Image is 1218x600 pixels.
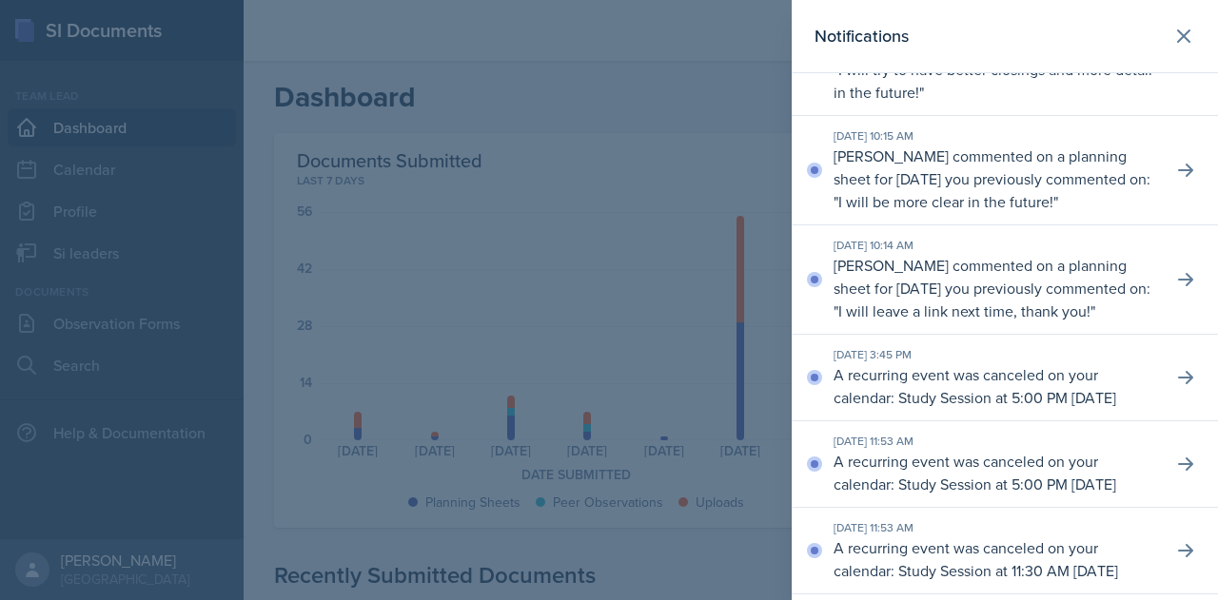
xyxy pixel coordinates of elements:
div: [DATE] 3:45 PM [834,346,1157,363]
p: I will leave a link next time, thank you! [838,300,1090,321]
div: [DATE] 11:53 AM [834,433,1157,450]
h2: Notifications [815,23,909,49]
p: [PERSON_NAME] commented on a planning sheet for [DATE] you previously commented on: " " [834,254,1157,322]
p: A recurring event was canceled on your calendar: Study Session at 11:30 AM [DATE] [834,536,1157,582]
div: [DATE] 10:14 AM [834,237,1157,254]
div: [DATE] 11:53 AM [834,519,1157,536]
p: A recurring event was canceled on your calendar: Study Session at 5:00 PM [DATE] [834,450,1157,495]
p: I will be more clear in the future! [838,191,1053,212]
p: [PERSON_NAME] commented on a planning sheet for [DATE] you previously commented on: " " [834,145,1157,213]
div: [DATE] 10:15 AM [834,127,1157,145]
p: A recurring event was canceled on your calendar: Study Session at 5:00 PM [DATE] [834,363,1157,409]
